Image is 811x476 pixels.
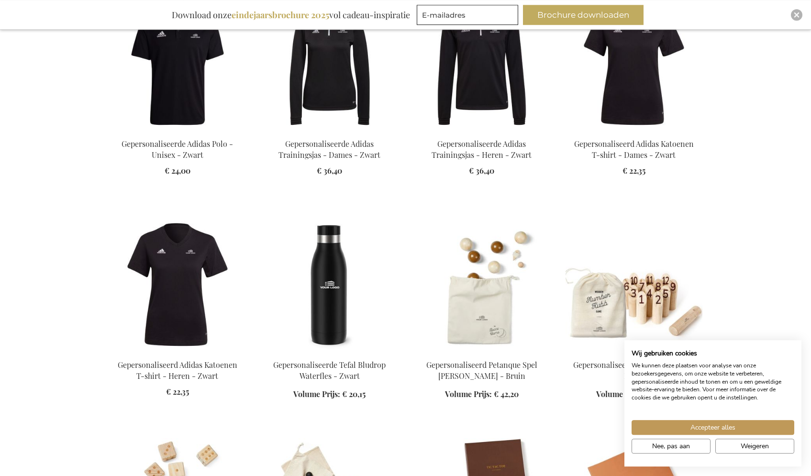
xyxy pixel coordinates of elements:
[523,5,644,25] button: Brochure downloaden
[342,389,366,399] span: € 20,15
[261,127,398,136] a: Gepersonaliseerde Adidas Trainingsjas - Dames - Zwart
[622,166,645,176] span: € 22,35
[122,139,233,160] a: Gepersonaliseerde Adidas Polo - Unisex - Zwart
[566,348,702,357] a: Personalised Muge Number Game - Brown
[109,348,246,357] a: Gepersonaliseerd Adidas Katoenen T-shirt - Heren - Zwart
[166,387,189,397] span: € 22,35
[445,389,519,400] a: Volume Prijs: € 42,20
[596,389,671,400] a: Volume Prijs: € 36,00
[118,360,237,381] a: Gepersonaliseerd Adidas Katoenen T-shirt - Heren - Zwart
[293,389,366,400] a: Volume Prijs: € 20,15
[494,389,519,399] span: € 42,20
[741,441,769,451] span: Weigeren
[167,5,414,25] div: Download onze vol cadeau-inspiratie
[413,218,550,352] img: Personalised Bocce Pine Wood Game - Brown
[426,360,537,381] a: Gepersonaliseerd Petanque Spel [PERSON_NAME] - Bruin
[417,5,521,28] form: marketing offers and promotions
[417,5,518,25] input: E-mailadres
[469,166,494,176] span: € 36,40
[632,349,794,358] h2: Wij gebruiken cookies
[574,139,694,160] a: Gepersonaliseerd Adidas Katoenen T-shirt - Dames - Zwart
[413,127,550,136] a: Gepersonaliseerde Adidas Trainingsjas - Heren - Zwart
[413,348,550,357] a: Personalised Bocce Pine Wood Game - Brown
[278,139,380,160] a: Gepersonaliseerde Adidas Trainingsjas - Dames - Zwart
[109,218,246,352] img: Gepersonaliseerd Adidas Katoenen T-shirt - Heren - Zwart
[652,441,690,451] span: Nee, pas aan
[573,360,695,381] a: Gepersonaliseerd Muge Cijferspel - Bruin
[261,348,398,357] a: Personalised Tefal Bludrop Water Bottle - Black
[566,218,702,352] img: Personalised Muge Number Game - Brown
[566,127,702,136] a: Gepersonaliseerd Adidas Katoenen T-shirt - Dames - Zwart
[109,127,246,136] a: Gepersonaliseerde Adidas Polo - Unisex - Zwart
[791,9,802,21] div: Close
[715,439,794,454] button: Alle cookies weigeren
[232,9,329,21] b: eindejaarsbrochure 2025
[165,166,190,176] span: € 24,00
[632,362,794,402] p: We kunnen deze plaatsen voor analyse van onze bezoekersgegevens, om onze website te verbeteren, g...
[596,389,643,399] span: Volume Prijs:
[632,420,794,435] button: Accepteer alle cookies
[690,422,735,432] span: Accepteer alles
[445,389,492,399] span: Volume Prijs:
[794,12,800,18] img: Close
[261,218,398,352] img: Personalised Tefal Bludrop Water Bottle - Black
[273,360,386,381] a: Gepersonaliseerde Tefal Bludrop Waterfles - Zwart
[432,139,532,160] a: Gepersonaliseerde Adidas Trainingsjas - Heren - Zwart
[293,389,340,399] span: Volume Prijs:
[317,166,342,176] span: € 36,40
[632,439,711,454] button: Pas cookie voorkeuren aan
